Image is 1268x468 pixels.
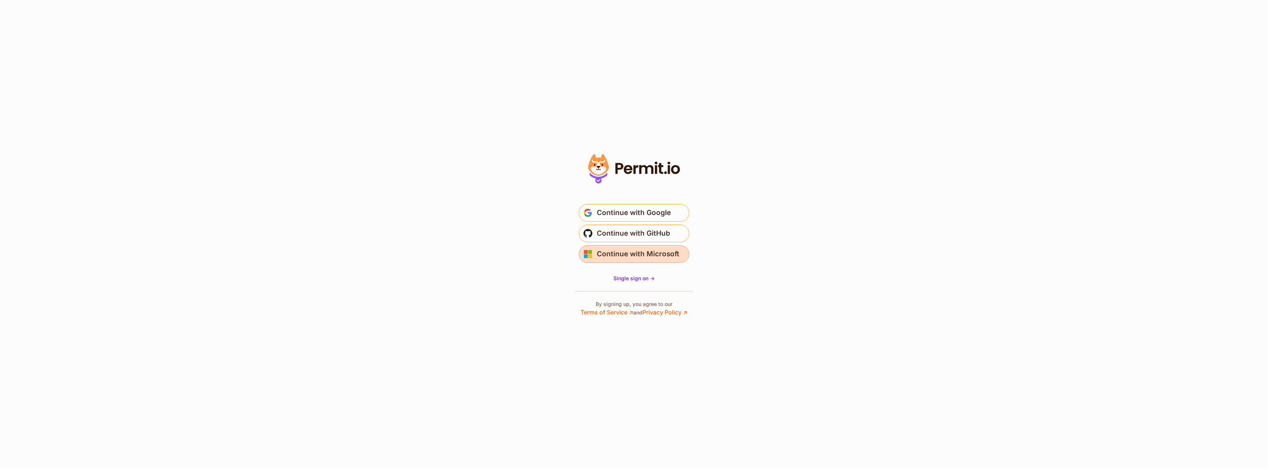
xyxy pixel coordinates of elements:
button: Continue with Google [579,204,689,222]
button: Continue with GitHub [579,225,689,242]
p: By signing up, you agree to our and [581,300,687,317]
a: Privacy Policy ↗ [642,309,687,316]
button: Continue with Microsoft [579,245,689,263]
a: Single sign on -> [613,275,655,282]
a: Terms of Service ↗ [581,309,633,316]
span: Continue with Google [597,207,671,219]
span: Continue with Microsoft [597,248,679,260]
span: Continue with GitHub [597,228,670,239]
